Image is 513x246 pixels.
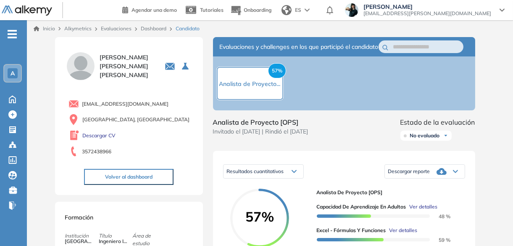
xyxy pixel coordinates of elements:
[100,53,155,80] span: [PERSON_NAME] [PERSON_NAME] [PERSON_NAME]
[227,168,284,174] span: Resultados cuantitativos
[11,70,15,77] span: A
[363,10,491,17] span: [EMAIL_ADDRESS][PERSON_NAME][DOMAIN_NAME]
[400,117,475,127] span: Estado de la evaluación
[317,189,458,196] span: Analista de Proyecto [OPS]
[406,203,438,211] button: Ver detalles
[244,7,271,13] span: Onboarding
[82,148,111,155] span: 3572438966
[386,227,418,234] button: Ver detalles
[220,43,379,51] span: Evaluaciones y challenges en los que participó el candidato
[34,25,55,32] a: Inicio
[295,6,301,14] span: ES
[410,132,440,139] span: No evaluado
[84,169,174,185] button: Volver al dashboard
[65,238,94,245] span: [GEOGRAPHIC_DATA]
[82,116,190,123] span: [GEOGRAPHIC_DATA], [GEOGRAPHIC_DATA]
[99,232,132,240] span: Título
[141,25,166,32] a: Dashboard
[230,1,271,19] button: Onboarding
[99,238,127,245] span: Ingeniero Industrial
[82,100,169,108] span: [EMAIL_ADDRESS][DOMAIN_NAME]
[219,80,281,88] span: Analista de Proyecto...
[363,3,491,10] span: [PERSON_NAME]
[64,25,92,32] span: Alkymetrics
[176,25,200,32] span: Candidato
[2,5,52,16] img: Logo
[317,203,406,211] span: Capacidad de Aprendizaje en Adultos
[122,4,177,14] a: Agendar una demo
[429,213,450,219] span: 48 %
[268,63,286,78] span: 57%
[443,133,448,138] img: Ícono de flecha
[429,237,450,243] span: 59 %
[213,127,308,136] span: Invitado el [DATE] | Rindió el [DATE]
[410,203,438,211] span: Ver detalles
[101,25,132,32] a: Evaluaciones
[65,232,99,240] span: Institución
[317,227,386,234] span: Excel - Fórmulas y Funciones
[388,168,430,175] span: Descargar reporte
[281,5,292,15] img: world
[132,7,177,13] span: Agendar una demo
[305,8,310,12] img: arrow
[213,117,308,127] span: Analista de Proyecto [OPS]
[65,214,94,221] span: Formación
[200,7,224,13] span: Tutoriales
[65,51,96,82] img: PROFILE_MENU_LOGO_USER
[230,210,289,223] span: 57%
[8,33,17,35] i: -
[389,227,418,234] span: Ver detalles
[83,132,116,139] a: Descargar CV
